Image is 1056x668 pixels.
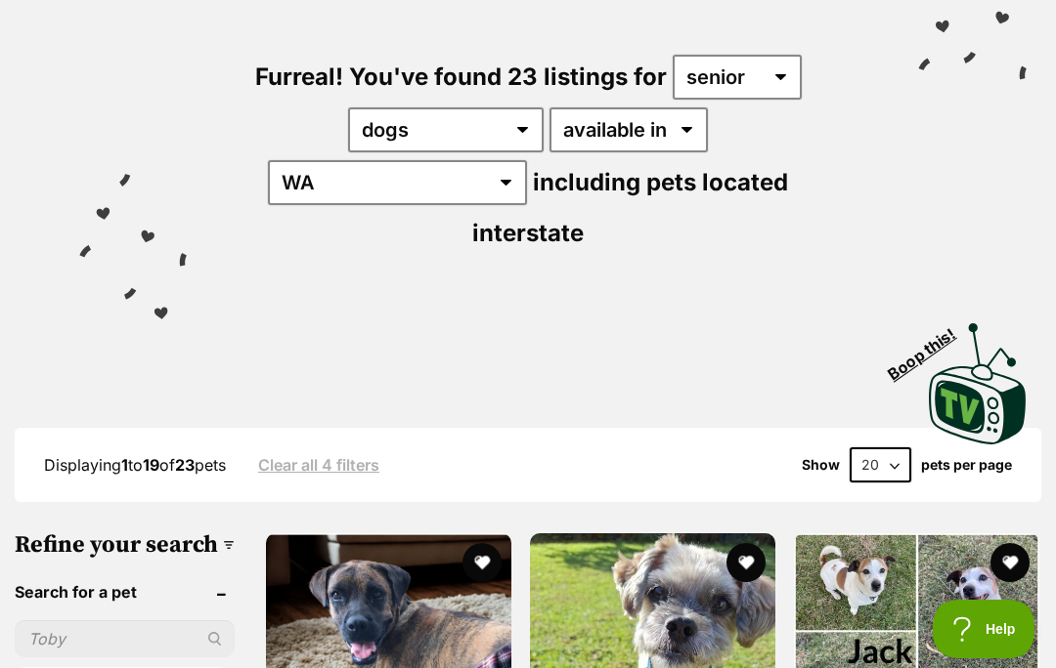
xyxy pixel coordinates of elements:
span: Show [802,457,840,473]
label: pets per page [921,457,1012,473]
input: Toby [15,620,235,657]
span: Furreal! You've found 23 listings for [255,63,667,91]
button: favourite [726,543,766,582]
span: including pets located interstate [472,168,788,247]
h3: Refine your search [15,531,235,559]
img: PetRescue TV logo [929,323,1027,444]
strong: 19 [143,455,159,475]
span: Boop this! [885,313,975,383]
span: Displaying to of pets [44,455,226,475]
a: Boop this! [929,306,1027,448]
strong: 1 [121,455,128,475]
strong: 23 [175,455,195,475]
a: Clear all 4 filters [258,456,379,474]
button: favourite [990,543,1030,582]
button: favourite [462,543,502,582]
iframe: Help Scout Beacon - Open [933,600,1036,658]
header: Search for a pet [15,583,235,601]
